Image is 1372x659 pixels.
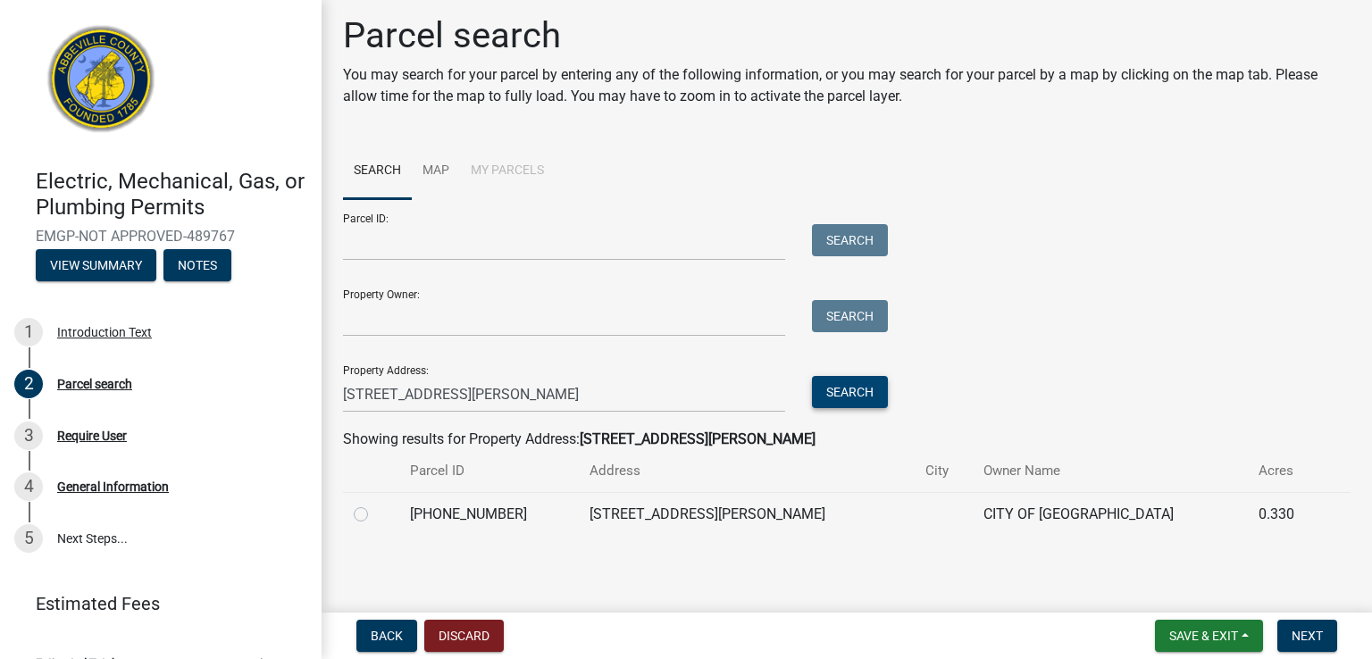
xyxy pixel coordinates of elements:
[1292,629,1323,643] span: Next
[36,228,286,245] span: EMGP-NOT APPROVED-489767
[343,143,412,200] a: Search
[14,318,43,346] div: 1
[579,450,914,492] th: Address
[36,169,307,221] h4: Electric, Mechanical, Gas, or Plumbing Permits
[57,378,132,390] div: Parcel search
[915,450,973,492] th: City
[399,492,580,536] td: [PHONE_NUMBER]
[14,472,43,501] div: 4
[579,492,914,536] td: [STREET_ADDRESS][PERSON_NAME]
[371,629,403,643] span: Back
[163,259,231,273] wm-modal-confirm: Notes
[14,586,293,621] a: Estimated Fees
[1248,450,1322,492] th: Acres
[399,450,580,492] th: Parcel ID
[1169,629,1238,643] span: Save & Exit
[812,376,888,408] button: Search
[163,249,231,281] button: Notes
[343,64,1351,107] p: You may search for your parcel by entering any of the following information, or you may search fo...
[57,480,169,493] div: General Information
[14,421,43,450] div: 3
[1248,492,1322,536] td: 0.330
[14,524,43,553] div: 5
[36,19,167,150] img: Abbeville County, South Carolina
[356,620,417,652] button: Back
[57,326,152,338] div: Introduction Text
[14,370,43,398] div: 2
[973,450,1249,492] th: Owner Name
[1277,620,1337,652] button: Next
[424,620,504,652] button: Discard
[973,492,1249,536] td: CITY OF [GEOGRAPHIC_DATA]
[812,300,888,332] button: Search
[580,430,816,447] strong: [STREET_ADDRESS][PERSON_NAME]
[343,14,1351,57] h1: Parcel search
[412,143,460,200] a: Map
[1155,620,1263,652] button: Save & Exit
[36,249,156,281] button: View Summary
[343,429,1351,450] div: Showing results for Property Address:
[57,430,127,442] div: Require User
[812,224,888,256] button: Search
[36,259,156,273] wm-modal-confirm: Summary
